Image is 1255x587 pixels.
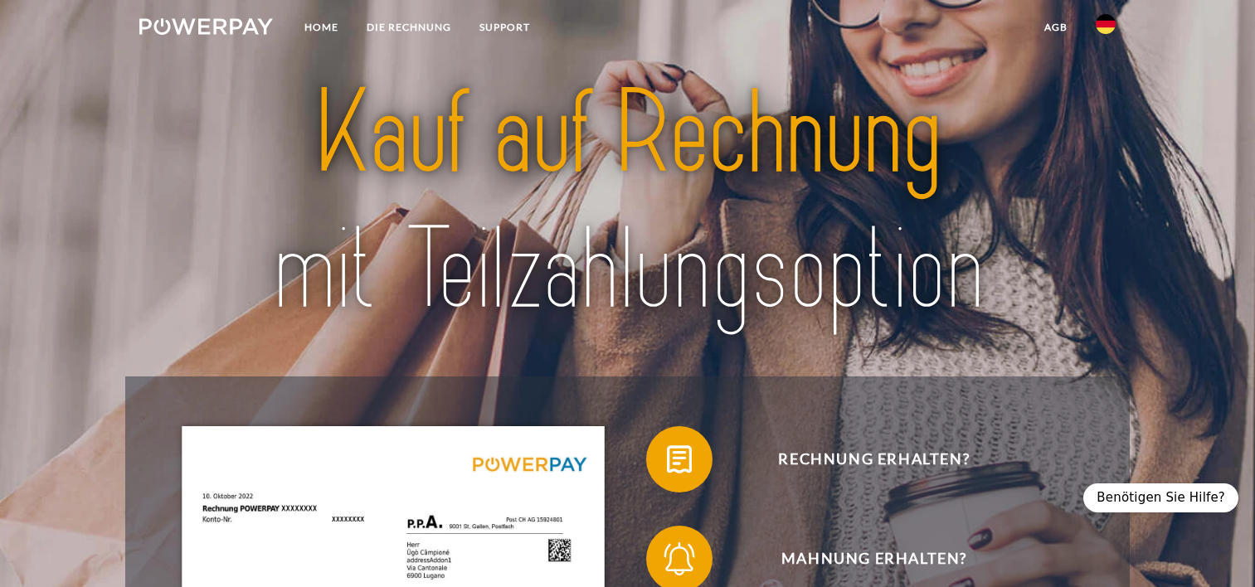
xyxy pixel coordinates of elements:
img: logo-powerpay-white.svg [139,18,273,35]
img: qb_bill.svg [659,439,700,480]
img: de [1096,14,1116,34]
a: Home [290,12,353,42]
a: DIE RECHNUNG [353,12,465,42]
img: title-powerpay_de.svg [187,59,1068,346]
img: qb_bell.svg [659,538,700,580]
a: agb [1030,12,1082,42]
div: Benötigen Sie Hilfe? [1083,483,1238,512]
button: Rechnung erhalten? [646,426,1077,492]
a: SUPPORT [465,12,544,42]
span: Rechnung erhalten? [671,426,1077,492]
